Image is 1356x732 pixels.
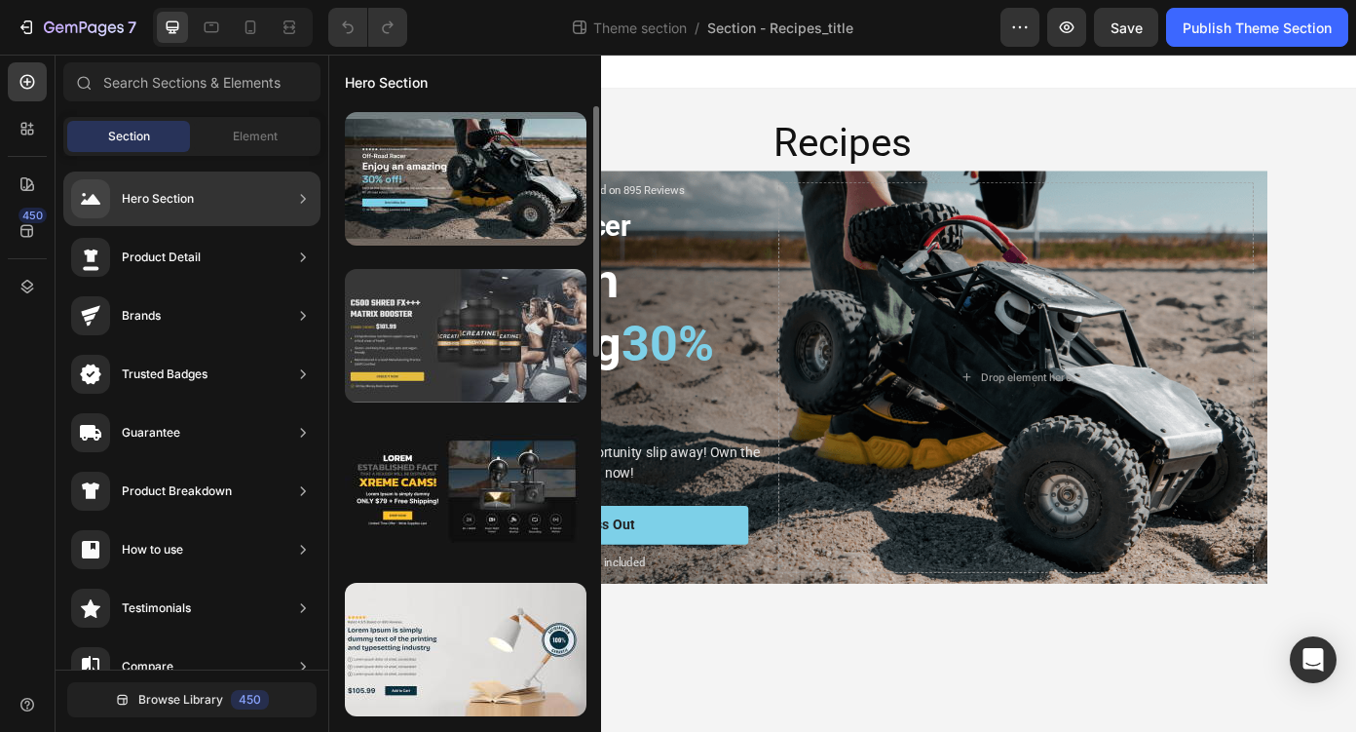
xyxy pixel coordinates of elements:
[122,657,173,676] div: Compare
[122,423,180,443] div: Guarantee
[328,8,407,47] div: Undo/Redo
[122,365,207,384] div: Trusted Badges
[8,8,145,47] button: 7
[589,18,691,38] span: Theme section
[122,248,201,267] div: Product Detail
[67,682,317,717] button: Browse Library450
[117,219,504,440] h2: Enjoy an amazing
[741,360,845,375] div: Drop element here
[128,16,136,39] p: 7
[122,306,161,326] div: Brands
[1111,19,1143,36] span: Save
[1166,8,1348,47] button: Publish Theme Section
[122,598,191,618] div: Testimonials
[1183,18,1332,38] div: Publish Theme Section
[1094,8,1158,47] button: Save
[214,147,405,164] p: Rated 4.5/5 Based on 895 Reviews
[119,296,438,434] span: 30% off!
[101,70,1068,133] h2: Recipes
[233,128,278,145] span: Element
[328,55,1356,732] iframe: Design area
[117,514,477,558] button: Don’t Miss Out
[1290,636,1337,683] div: Open Intercom Messenger
[143,568,359,588] p: 30-day money-back guarantee included
[122,189,194,209] div: Hero Section
[119,175,502,217] p: Off-Road Racer
[707,18,853,38] span: Section - Recipes_title
[138,691,223,709] span: Browse Library
[231,690,269,710] div: 450
[695,18,699,38] span: /
[122,540,183,559] div: How to use
[19,208,47,223] div: 450
[119,442,502,488] p: Don't let this incredible opportunity slip away! Own the ultimate RC off-road vehicle now!
[122,482,232,501] div: Product Breakdown
[63,62,320,101] input: Search Sections & Elements
[247,525,348,546] div: Don’t Miss Out
[108,128,150,145] span: Section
